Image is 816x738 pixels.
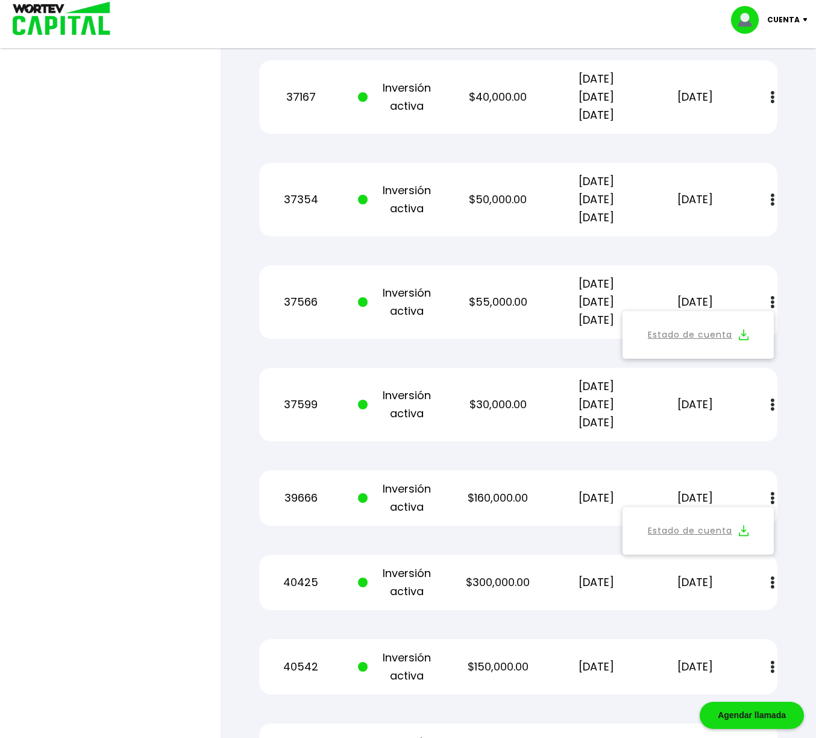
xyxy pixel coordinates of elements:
a: Estado de cuenta [648,523,732,538]
p: [DATE] [653,88,736,106]
p: 37354 [259,191,342,209]
p: [DATE] [653,489,736,507]
p: $160,000.00 [456,489,539,507]
p: $50,000.00 [456,191,539,209]
p: [DATE] [653,293,736,311]
p: $150,000.00 [456,658,539,676]
p: [DATE] [555,489,638,507]
p: Inversión activa [358,284,441,320]
p: 37566 [259,293,342,311]
p: [DATE] [653,658,736,676]
p: Inversión activa [358,386,441,423]
p: [DATE] [653,191,736,209]
p: $40,000.00 [456,88,539,106]
p: [DATE] [653,573,736,591]
p: 40425 [259,573,342,591]
img: icon-down [800,18,816,22]
p: $30,000.00 [456,396,539,414]
p: [DATE] [DATE] [DATE] [555,70,638,124]
p: [DATE] [555,658,638,676]
p: [DATE] [653,396,736,414]
p: [DATE] [555,573,638,591]
p: 40542 [259,658,342,676]
p: $55,000.00 [456,293,539,311]
p: Inversión activa [358,181,441,218]
p: Inversión activa [358,480,441,516]
p: 37167 [259,88,342,106]
p: [DATE] [DATE] [DATE] [555,172,638,227]
a: Estado de cuenta [648,327,732,342]
button: Estado de cuenta [630,318,767,352]
p: 37599 [259,396,342,414]
img: profile-image [731,6,767,34]
p: Inversión activa [358,564,441,601]
p: Inversión activa [358,79,441,115]
div: Agendar llamada [700,702,804,729]
p: Inversión activa [358,649,441,685]
p: [DATE] [DATE] [DATE] [555,377,638,432]
button: Estado de cuenta [630,514,767,547]
p: [DATE] [DATE] [DATE] [555,275,638,329]
p: 39666 [259,489,342,507]
p: $300,000.00 [456,573,539,591]
p: Cuenta [767,11,800,29]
